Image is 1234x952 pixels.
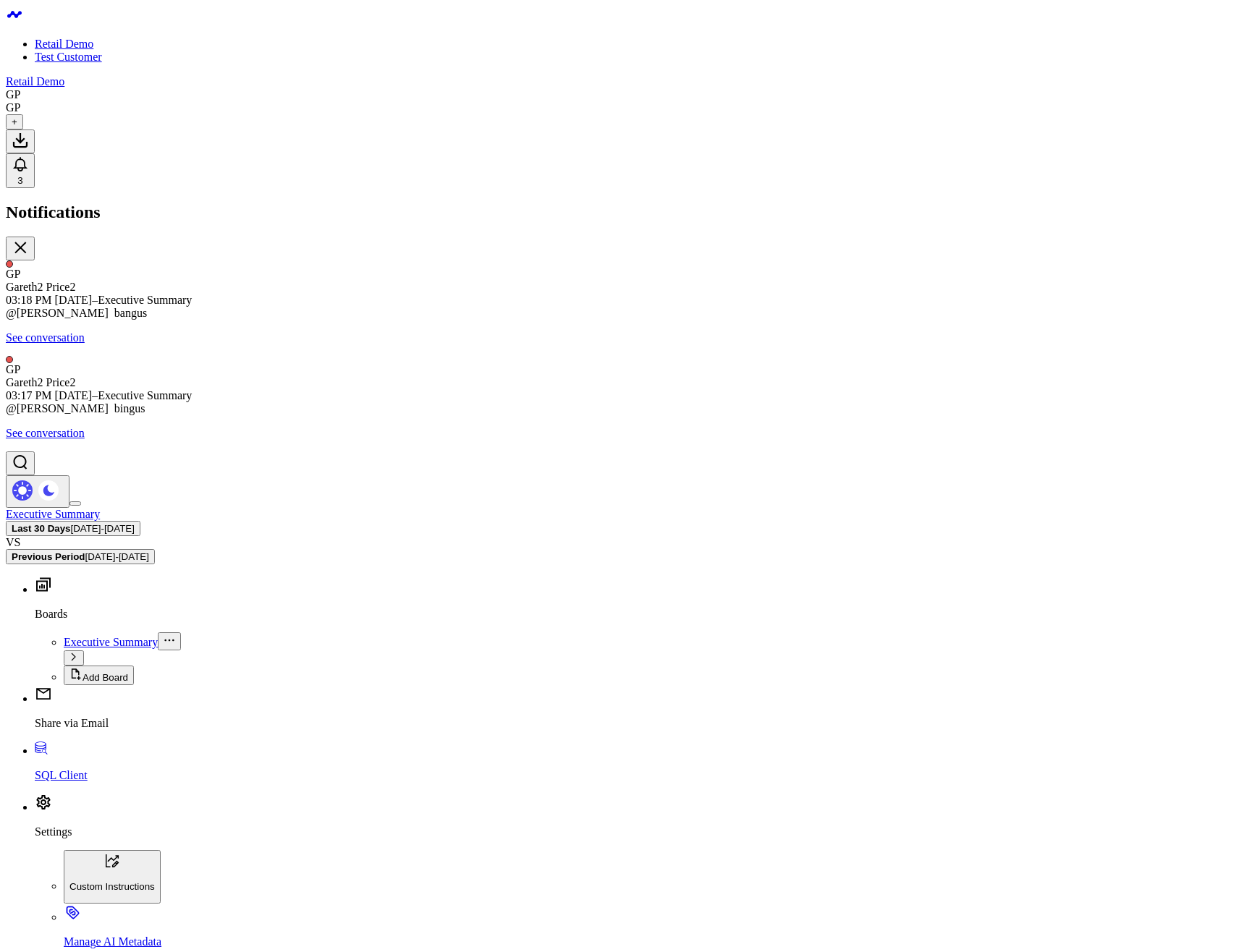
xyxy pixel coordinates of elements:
[64,636,158,648] a: Executive Summary
[6,521,140,536] button: Last 30 Days[DATE]-[DATE]
[35,38,93,50] a: Retail Demo
[6,294,92,306] span: 03:18 PM [DATE]
[6,376,1228,389] div: Gareth2 Price2
[12,116,17,127] span: +
[12,175,29,186] div: 3
[92,294,192,306] span: – Executive Summary
[6,363,1228,376] div: GP
[6,75,64,88] a: Retail Demo
[35,769,1228,782] p: SQL Client
[35,608,1228,621] p: Boards
[6,114,23,129] button: +
[35,744,1228,782] a: SQL Client
[6,389,92,401] span: 03:17 PM [DATE]
[12,551,85,562] b: Previous Period
[6,268,1228,281] div: GP
[12,523,71,534] b: Last 30 Days
[6,307,1228,320] div: @[PERSON_NAME] bangus
[69,881,155,892] p: Custom Instructions
[6,508,100,520] a: Executive Summary
[35,825,1228,838] p: Settings
[6,331,85,344] a: See conversation
[92,389,192,401] span: – Executive Summary
[6,88,20,101] div: GP
[35,717,1228,730] p: Share via Email
[64,935,1228,948] p: Manage AI Metadata
[6,402,1228,415] div: @[PERSON_NAME] bingus
[6,153,35,188] button: 3
[6,536,1228,549] div: VS
[64,911,1228,948] a: Manage AI Metadata
[6,549,155,564] button: Previous Period[DATE]-[DATE]
[6,101,20,114] div: GP
[71,523,135,534] span: [DATE] - [DATE]
[6,281,1228,294] div: Gareth2 Price2
[6,451,35,475] button: Open search
[64,666,134,685] button: Add Board
[35,51,102,63] a: Test Customer
[64,850,161,904] button: Custom Instructions
[85,551,148,562] span: [DATE] - [DATE]
[6,203,1228,222] h2: Notifications
[6,427,85,439] a: See conversation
